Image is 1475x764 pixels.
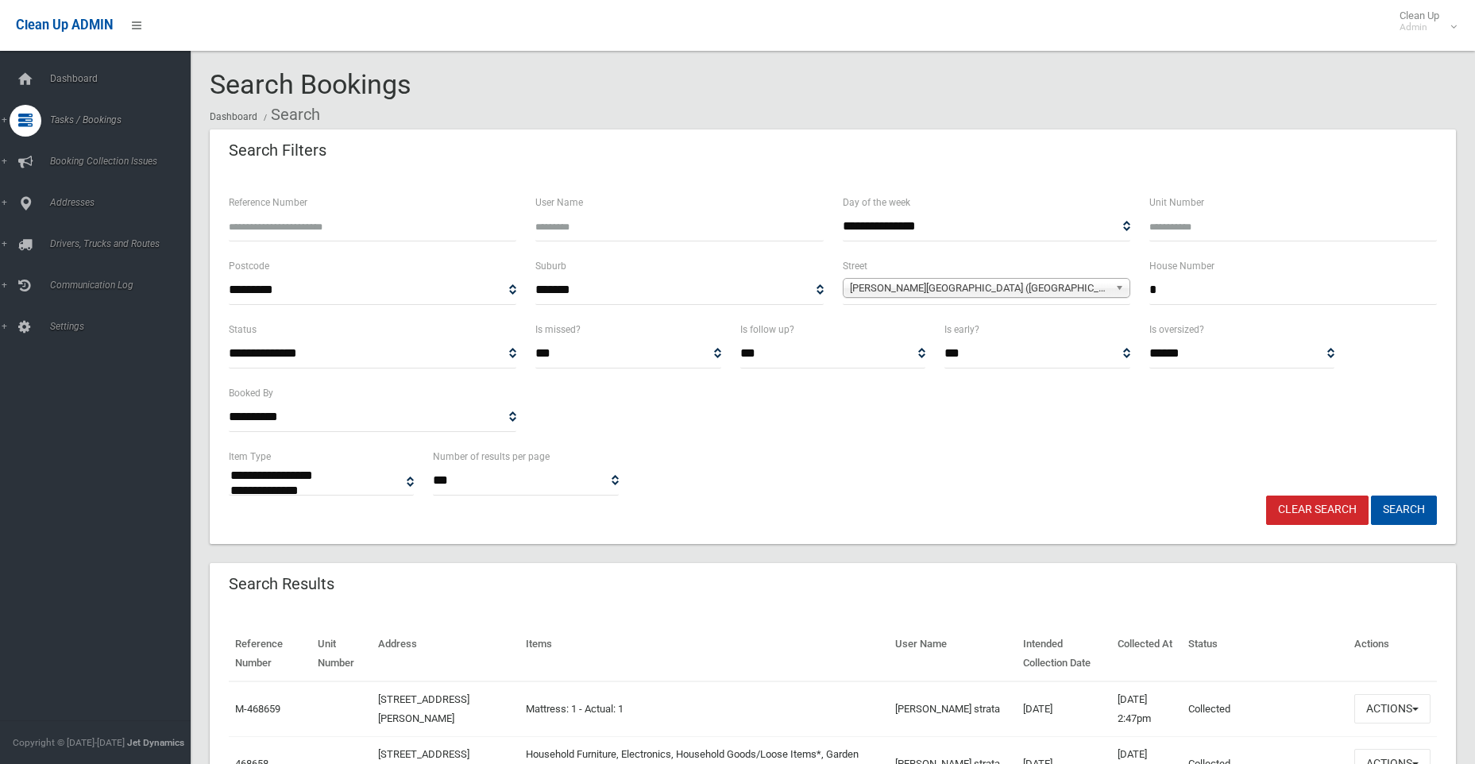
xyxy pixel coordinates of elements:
span: Tasks / Bookings [45,114,203,125]
label: Postcode [229,257,269,275]
label: User Name [535,194,583,211]
th: Items [519,627,889,681]
span: Drivers, Trucks and Routes [45,238,203,249]
button: Actions [1354,694,1431,723]
td: Mattress: 1 - Actual: 1 [519,681,889,737]
label: Reference Number [229,194,307,211]
span: Settings [45,321,203,332]
a: Clear Search [1266,496,1369,525]
a: M-468659 [235,703,280,715]
td: Collected [1182,681,1348,737]
span: Clean Up [1392,10,1455,33]
header: Search Results [210,569,353,600]
label: Is early? [944,321,979,338]
label: Number of results per page [433,448,550,465]
span: Clean Up ADMIN [16,17,113,33]
label: Status [229,321,257,338]
td: [PERSON_NAME] strata [889,681,1017,737]
span: Dashboard [45,73,203,84]
label: Unit Number [1149,194,1204,211]
li: Search [260,100,320,129]
th: User Name [889,627,1017,681]
strong: Jet Dynamics [127,737,184,748]
span: Communication Log [45,280,203,291]
label: Suburb [535,257,566,275]
label: House Number [1149,257,1214,275]
th: Collected At [1111,627,1182,681]
span: Copyright © [DATE]-[DATE] [13,737,125,748]
label: Is follow up? [740,321,794,338]
span: Addresses [45,197,203,208]
th: Unit Number [311,627,373,681]
label: Street [843,257,867,275]
small: Admin [1400,21,1439,33]
button: Search [1371,496,1437,525]
th: Actions [1348,627,1437,681]
th: Reference Number [229,627,311,681]
th: Status [1182,627,1348,681]
label: Day of the week [843,194,910,211]
th: Address [372,627,519,681]
label: Booked By [229,384,273,402]
a: [STREET_ADDRESS][PERSON_NAME] [378,693,469,724]
span: [PERSON_NAME][GEOGRAPHIC_DATA] ([GEOGRAPHIC_DATA] 2200) [850,279,1109,298]
span: Booking Collection Issues [45,156,203,167]
td: [DATE] [1017,681,1110,737]
header: Search Filters [210,135,346,166]
td: [DATE] 2:47pm [1111,681,1182,737]
label: Is oversized? [1149,321,1204,338]
label: Is missed? [535,321,581,338]
th: Intended Collection Date [1017,627,1110,681]
a: Dashboard [210,111,257,122]
label: Item Type [229,448,271,465]
span: Search Bookings [210,68,411,100]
